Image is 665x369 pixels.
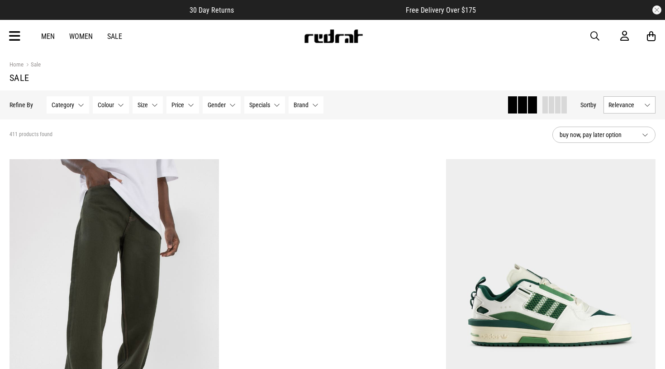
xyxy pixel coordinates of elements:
span: Specials [249,101,270,109]
span: buy now, pay later option [560,129,635,140]
a: Sale [24,61,41,70]
iframe: Customer reviews powered by Trustpilot [252,5,388,14]
img: Redrat logo [304,29,363,43]
span: Relevance [608,101,641,109]
button: Relevance [603,96,655,114]
h1: Sale [9,72,655,83]
button: Sortby [580,99,596,110]
button: Gender [203,96,241,114]
span: Free Delivery Over $175 [406,6,476,14]
a: Women [69,32,93,41]
span: Brand [294,101,309,109]
a: Home [9,61,24,68]
span: Gender [208,101,226,109]
button: Brand [289,96,323,114]
span: Colour [98,101,114,109]
span: Size [138,101,148,109]
span: Price [171,101,184,109]
button: Size [133,96,163,114]
span: 30 Day Returns [190,6,234,14]
button: buy now, pay later option [552,127,655,143]
a: Men [41,32,55,41]
a: Sale [107,32,122,41]
button: Price [166,96,199,114]
button: Colour [93,96,129,114]
p: Refine By [9,101,33,109]
span: 411 products found [9,131,52,138]
button: Specials [244,96,285,114]
button: Category [47,96,89,114]
span: Category [52,101,74,109]
span: by [590,101,596,109]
